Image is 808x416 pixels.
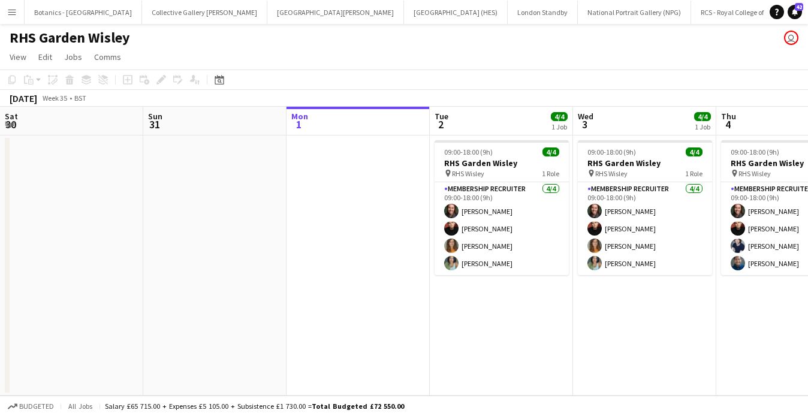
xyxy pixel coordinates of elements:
app-user-avatar: Gus Gordon [784,31,798,45]
app-card-role: Membership Recruiter4/409:00-18:00 (9h)[PERSON_NAME][PERSON_NAME][PERSON_NAME][PERSON_NAME] [578,182,712,275]
span: 09:00-18:00 (9h) [731,147,779,156]
span: Mon [291,111,308,122]
div: 1 Job [551,122,567,131]
a: Edit [34,49,57,65]
span: 4/4 [542,147,559,156]
span: 1 [290,117,308,131]
app-job-card: 09:00-18:00 (9h)4/4RHS Garden Wisley RHS Wisley1 RoleMembership Recruiter4/409:00-18:00 (9h)[PERS... [578,140,712,275]
div: [DATE] [10,92,37,104]
span: RHS Wisley [452,169,484,178]
button: Collective Gallery [PERSON_NAME] [142,1,267,24]
button: National Portrait Gallery (NPG) [578,1,691,24]
span: Tue [435,111,448,122]
span: 1 Role [542,169,559,178]
h3: RHS Garden Wisley [435,158,569,168]
span: Edit [38,52,52,62]
span: Budgeted [19,402,54,411]
span: All jobs [66,402,95,411]
a: View [5,49,31,65]
div: 1 Job [695,122,710,131]
span: Jobs [64,52,82,62]
span: Sun [148,111,162,122]
span: 2 [433,117,448,131]
button: Budgeted [6,400,56,413]
span: Wed [578,111,593,122]
span: 4/4 [686,147,703,156]
span: Thu [721,111,736,122]
span: Sat [5,111,18,122]
button: [GEOGRAPHIC_DATA][PERSON_NAME] [267,1,404,24]
span: 3 [576,117,593,131]
span: 31 [146,117,162,131]
button: [GEOGRAPHIC_DATA] (HES) [404,1,508,24]
span: Week 35 [40,94,70,103]
h1: RHS Garden Wisley [10,29,130,47]
a: Jobs [59,49,87,65]
button: London Standby [508,1,578,24]
app-job-card: 09:00-18:00 (9h)4/4RHS Garden Wisley RHS Wisley1 RoleMembership Recruiter4/409:00-18:00 (9h)[PERS... [435,140,569,275]
button: Botanics - [GEOGRAPHIC_DATA] [25,1,142,24]
span: RHS Wisley [595,169,628,178]
span: 1 Role [685,169,703,178]
span: Comms [94,52,121,62]
span: 4 [719,117,736,131]
span: RHS Wisley [738,169,771,178]
span: 30 [3,117,18,131]
span: 09:00-18:00 (9h) [587,147,636,156]
h3: RHS Garden Wisley [578,158,712,168]
span: Total Budgeted £72 550.00 [312,402,404,411]
span: 4/4 [694,112,711,121]
span: 4/4 [551,112,568,121]
span: 09:00-18:00 (9h) [444,147,493,156]
span: View [10,52,26,62]
div: BST [74,94,86,103]
app-card-role: Membership Recruiter4/409:00-18:00 (9h)[PERSON_NAME][PERSON_NAME][PERSON_NAME][PERSON_NAME] [435,182,569,275]
button: RCS - Royal College of Surgeons [691,1,803,24]
span: 42 [795,3,803,11]
div: Salary £65 715.00 + Expenses £5 105.00 + Subsistence £1 730.00 = [105,402,404,411]
a: Comms [89,49,126,65]
a: 42 [788,5,802,19]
